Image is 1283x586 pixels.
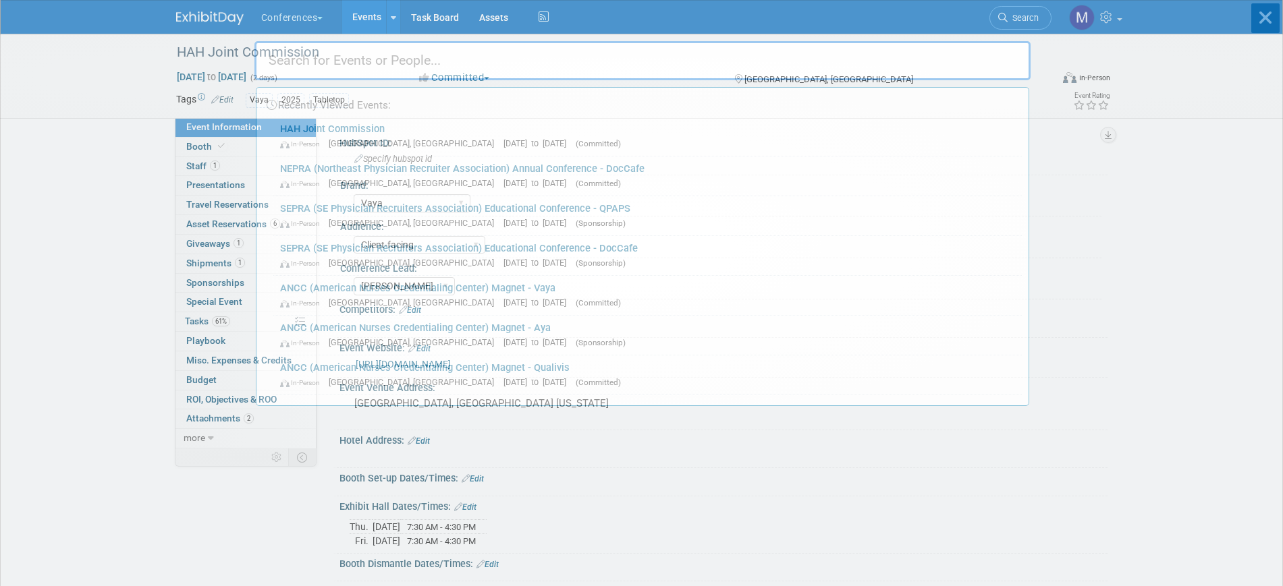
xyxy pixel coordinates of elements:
span: [DATE] to [DATE] [503,258,573,268]
span: (Committed) [576,139,621,148]
span: In-Person [280,299,326,307]
span: [GEOGRAPHIC_DATA], [GEOGRAPHIC_DATA] [329,138,501,148]
span: [GEOGRAPHIC_DATA], [GEOGRAPHIC_DATA] [329,178,501,188]
a: ANCC (American Nurses Credentialing Center) Magnet - Aya In-Person [GEOGRAPHIC_DATA], [GEOGRAPHIC... [273,316,1022,355]
span: In-Person [280,179,326,188]
span: (Committed) [576,298,621,307]
a: SEPRA (SE Physician Recruiters Association) Educational Conference - DocCafe In-Person [GEOGRAPHI... [273,236,1022,275]
span: [GEOGRAPHIC_DATA], [GEOGRAPHIC_DATA] [329,258,501,268]
span: [DATE] to [DATE] [503,178,573,188]
span: (Sponsorship) [576,338,626,347]
span: In-Person [280,219,326,228]
span: In-Person [280,339,326,347]
span: (Sponsorship) [576,218,626,228]
a: SEPRA (SE Physician Recruiters Association) Educational Conference - QPAPS In-Person [GEOGRAPHIC_... [273,196,1022,235]
span: In-Person [280,140,326,148]
span: [GEOGRAPHIC_DATA], [GEOGRAPHIC_DATA] [329,218,501,228]
span: [GEOGRAPHIC_DATA], [GEOGRAPHIC_DATA] [329,337,501,347]
a: NEPRA (Northeast Physician Recruiter Association) Annual Conference - DocCafe In-Person [GEOGRAPH... [273,156,1022,196]
a: ANCC (American Nurses Credentialing Center) Magnet - Vaya In-Person [GEOGRAPHIC_DATA], [GEOGRAPHI... [273,276,1022,315]
span: [DATE] to [DATE] [503,377,573,387]
span: [DATE] to [DATE] [503,337,573,347]
span: (Committed) [576,179,621,188]
span: (Sponsorship) [576,258,626,268]
a: HAH Joint Commission In-Person [GEOGRAPHIC_DATA], [GEOGRAPHIC_DATA] [DATE] to [DATE] (Committed) [273,117,1022,156]
span: In-Person [280,378,326,387]
span: [DATE] to [DATE] [503,218,573,228]
span: [GEOGRAPHIC_DATA], [GEOGRAPHIC_DATA] [329,297,501,307]
input: Search for Events or People... [254,41,1031,80]
span: (Committed) [576,378,621,387]
span: [GEOGRAPHIC_DATA], [GEOGRAPHIC_DATA] [329,377,501,387]
div: Recently Viewed Events: [263,88,1022,117]
span: In-Person [280,259,326,268]
span: [DATE] to [DATE] [503,297,573,307]
a: ANCC (American Nurses Credentialing Center) Magnet - Qualivis In-Person [GEOGRAPHIC_DATA], [GEOGR... [273,355,1022,394]
span: [DATE] to [DATE] [503,138,573,148]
